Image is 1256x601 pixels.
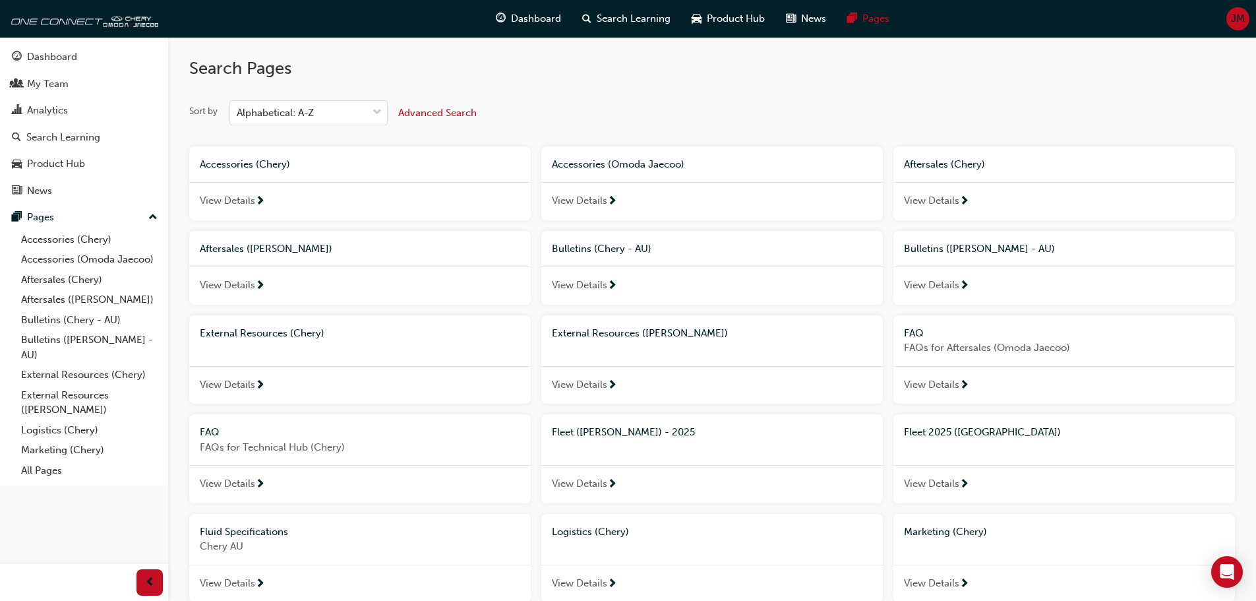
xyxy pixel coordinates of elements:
span: View Details [200,377,255,393]
span: next-icon [959,479,969,491]
span: Fleet ([PERSON_NAME]) - 2025 [552,426,695,438]
span: FAQ [200,426,220,438]
span: View Details [904,193,959,208]
span: View Details [904,476,959,491]
span: Aftersales ([PERSON_NAME]) [200,243,332,255]
span: car-icon [692,11,702,27]
span: Logistics (Chery) [552,526,629,538]
button: JM [1226,7,1249,30]
span: Bulletins ([PERSON_NAME] - AU) [904,243,1055,255]
span: next-icon [255,579,265,590]
span: guage-icon [496,11,506,27]
span: next-icon [959,579,969,590]
img: oneconnect [7,5,158,32]
div: Search Learning [26,130,100,145]
span: pages-icon [847,11,857,27]
a: Bulletins (Chery - AU)View Details [541,231,883,305]
span: News [801,11,826,26]
span: next-icon [255,380,265,392]
span: Fleet 2025 ([GEOGRAPHIC_DATA]) [904,426,1061,438]
a: Aftersales ([PERSON_NAME])View Details [189,231,531,305]
a: Accessories (Omoda Jaecoo) [16,249,163,270]
span: next-icon [607,380,617,392]
span: Bulletins (Chery - AU) [552,243,651,255]
span: next-icon [959,280,969,292]
span: Dashboard [511,11,561,26]
a: Bulletins ([PERSON_NAME] - AU)View Details [893,231,1235,305]
button: DashboardMy TeamAnalyticsSearch LearningProduct HubNews [5,42,163,205]
a: Accessories (Omoda Jaecoo)View Details [541,146,883,220]
span: next-icon [607,479,617,491]
span: View Details [200,278,255,293]
span: View Details [200,476,255,491]
a: Aftersales (Chery) [16,270,163,290]
span: View Details [552,278,607,293]
span: View Details [904,576,959,591]
span: up-icon [148,209,158,226]
span: news-icon [786,11,796,27]
span: Accessories (Omoda Jaecoo) [552,158,684,170]
a: Accessories (Chery) [16,230,163,250]
span: pages-icon [12,212,22,224]
span: people-icon [12,79,22,90]
a: External Resources ([PERSON_NAME])View Details [541,315,883,404]
a: Bulletins (Chery - AU) [16,310,163,331]
a: pages-iconPages [837,5,900,32]
a: All Pages [16,460,163,481]
a: Analytics [5,98,163,123]
span: next-icon [255,196,265,208]
span: next-icon [607,280,617,292]
h2: Search Pages [189,58,1235,79]
a: Fleet ([PERSON_NAME]) - 2025View Details [541,414,883,503]
a: Fleet 2025 ([GEOGRAPHIC_DATA])View Details [893,414,1235,503]
span: chart-icon [12,105,22,117]
span: FAQs for Technical Hub (Chery) [200,440,520,455]
span: next-icon [607,196,617,208]
a: Marketing (Chery) [16,440,163,460]
span: External Resources ([PERSON_NAME]) [552,327,728,339]
span: Search Learning [597,11,671,26]
span: next-icon [959,196,969,208]
span: next-icon [255,479,265,491]
span: search-icon [582,11,591,27]
span: next-icon [959,380,969,392]
div: Open Intercom Messenger [1211,556,1243,588]
span: View Details [904,377,959,393]
div: My Team [27,77,69,92]
span: View Details [552,576,607,591]
a: Accessories (Chery)View Details [189,146,531,220]
a: Aftersales (Chery)View Details [893,146,1235,220]
span: Advanced Search [398,107,477,119]
span: guage-icon [12,51,22,63]
span: search-icon [12,132,21,144]
a: External Resources (Chery)View Details [189,315,531,404]
span: Fluid Specifications [200,526,288,538]
span: View Details [200,193,255,208]
a: FAQFAQs for Technical Hub (Chery)View Details [189,414,531,503]
span: View Details [200,576,255,591]
span: Chery AU [200,539,520,554]
a: Aftersales ([PERSON_NAME]) [16,290,163,310]
span: FAQ [904,327,924,339]
span: External Resources (Chery) [200,327,324,339]
span: View Details [552,476,607,491]
a: Product Hub [5,152,163,176]
span: next-icon [255,280,265,292]
a: My Team [5,72,163,96]
a: news-iconNews [775,5,837,32]
span: View Details [552,377,607,393]
span: news-icon [12,185,22,197]
a: guage-iconDashboard [485,5,572,32]
div: Dashboard [27,49,77,65]
div: News [27,183,52,199]
span: car-icon [12,158,22,170]
span: JM [1231,11,1245,26]
a: Dashboard [5,45,163,69]
button: Advanced Search [398,100,477,125]
div: Analytics [27,103,68,118]
div: Product Hub [27,156,85,172]
a: News [5,179,163,203]
a: FAQFAQs for Aftersales (Omoda Jaecoo)View Details [893,315,1235,404]
span: Aftersales (Chery) [904,158,985,170]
